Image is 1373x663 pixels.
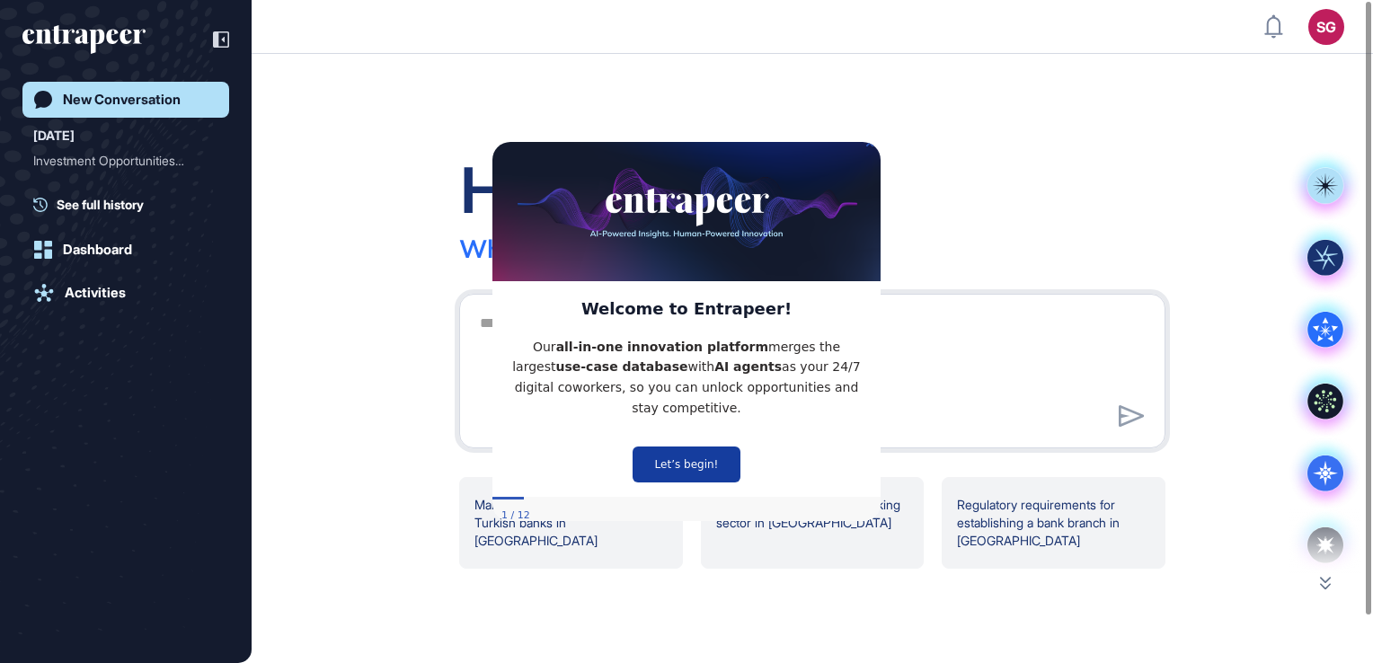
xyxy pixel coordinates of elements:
div: New Conversation [63,92,181,108]
a: New Conversation [22,82,229,118]
span: See full history [57,195,144,214]
div: Activities [65,285,126,301]
p: Our merges the largest with as your 24/7 digital coworkers, so you can unlock opportunities and s... [14,195,374,277]
strong: all-in-one innovation platform [64,198,276,212]
div: Step 1 of 12 [9,367,38,381]
div: Market entry strategies for Turkish banks in [GEOGRAPHIC_DATA] [459,477,683,569]
div: Investment Opportunities ... [33,146,204,175]
span: Welcome to Entrapeer! [89,157,299,176]
button: Let’s begin! [140,305,248,340]
div: Hello, Sema [459,148,826,229]
button: SG [1308,9,1344,45]
a: See full history [33,195,229,214]
div: Investment trends in the banking sector in [GEOGRAPHIC_DATA] [701,477,925,569]
div: entrapeer-logo [22,25,146,54]
a: Dashboard [22,232,229,268]
div: What sparks your interest [DATE]? [459,233,876,264]
a: Activities [22,275,229,311]
div: Investment Opportunities for Turkish Banks in Hong Kong [33,146,218,175]
div: Regulatory requirements for establishing a bank branch in [GEOGRAPHIC_DATA] [942,477,1165,569]
strong: AI agents [222,217,289,232]
strong: use-case database [64,217,196,232]
div: [DATE] [33,125,75,146]
div: Dashboard [63,242,132,258]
